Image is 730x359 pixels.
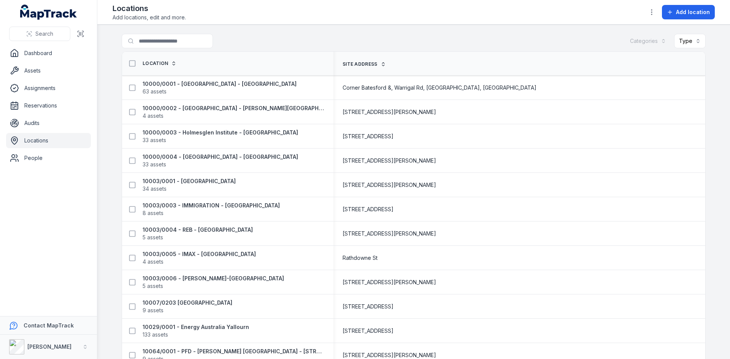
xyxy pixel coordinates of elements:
span: [STREET_ADDRESS] [343,303,394,310]
strong: 10003/0004 - REB - [GEOGRAPHIC_DATA] [143,226,253,234]
strong: 10003/0006 - [PERSON_NAME]-[GEOGRAPHIC_DATA] [143,275,284,282]
a: 10000/0002 - [GEOGRAPHIC_DATA] - [PERSON_NAME][GEOGRAPHIC_DATA]4 assets [143,104,324,120]
h2: Locations [113,3,186,14]
a: 10003/0004 - REB - [GEOGRAPHIC_DATA]5 assets [143,226,253,241]
a: 10000/0001 - [GEOGRAPHIC_DATA] - [GEOGRAPHIC_DATA]63 assets [143,80,297,95]
span: Add location [676,8,710,16]
span: 4 assets [143,112,163,120]
span: Location [143,60,168,66]
button: Add location [662,5,715,19]
a: MapTrack [20,5,77,20]
span: [STREET_ADDRESS] [343,327,394,335]
span: Corner Batesford &, Warrigal Rd, [GEOGRAPHIC_DATA], [GEOGRAPHIC_DATA] [343,84,536,92]
span: [STREET_ADDRESS][PERSON_NAME] [343,108,436,116]
strong: 10000/0001 - [GEOGRAPHIC_DATA] - [GEOGRAPHIC_DATA] [143,80,297,88]
span: [STREET_ADDRESS][PERSON_NAME] [343,157,436,164]
button: Type [674,34,706,48]
a: 10003/0001 - [GEOGRAPHIC_DATA]34 assets [143,177,236,193]
span: 8 assets [143,209,163,217]
a: Audits [6,115,91,131]
span: [STREET_ADDRESS][PERSON_NAME] [343,278,436,286]
span: 4 assets [143,258,163,266]
span: [STREET_ADDRESS] [343,133,394,140]
strong: 10007/0203 [GEOGRAPHIC_DATA] [143,299,232,307]
a: Location [143,60,176,66]
a: Assets [6,63,91,78]
a: 10029/0001 - Energy Australia Yallourn133 assets [143,323,249,338]
a: 10000/0004 - [GEOGRAPHIC_DATA] - [GEOGRAPHIC_DATA]33 assets [143,153,298,168]
span: 133 assets [143,331,168,338]
strong: 10029/0001 - Energy Australia Yallourn [143,323,249,331]
span: 33 assets [143,161,166,168]
span: [STREET_ADDRESS][PERSON_NAME] [343,181,436,189]
span: 5 assets [143,282,163,290]
a: 10003/0005 - IMAX - [GEOGRAPHIC_DATA]4 assets [143,250,256,266]
strong: 10000/0004 - [GEOGRAPHIC_DATA] - [GEOGRAPHIC_DATA] [143,153,298,161]
span: 5 assets [143,234,163,241]
span: Rathdowne St [343,254,378,262]
a: 10007/0203 [GEOGRAPHIC_DATA]9 assets [143,299,232,314]
button: Search [9,27,70,41]
strong: 10000/0002 - [GEOGRAPHIC_DATA] - [PERSON_NAME][GEOGRAPHIC_DATA] [143,104,324,112]
strong: Contact MapTrack [24,322,74,329]
a: Site address [343,61,386,67]
a: 10000/0003 - Holmesglen Institute - [GEOGRAPHIC_DATA]33 assets [143,129,298,144]
span: 63 assets [143,88,167,95]
strong: 10003/0005 - IMAX - [GEOGRAPHIC_DATA] [143,250,256,258]
a: Dashboard [6,46,91,61]
a: 10003/0006 - [PERSON_NAME]-[GEOGRAPHIC_DATA]5 assets [143,275,284,290]
span: Site address [343,61,378,67]
span: [STREET_ADDRESS][PERSON_NAME] [343,351,436,359]
span: Search [35,30,53,38]
a: 10003/0003 - IMMIGRATION - [GEOGRAPHIC_DATA]8 assets [143,202,280,217]
a: People [6,150,91,166]
strong: 10000/0003 - Holmesglen Institute - [GEOGRAPHIC_DATA] [143,129,298,136]
span: 34 assets [143,185,167,193]
strong: 10064/0001 - PFD - [PERSON_NAME] [GEOGRAPHIC_DATA] - [STREET_ADDRESS][PERSON_NAME] [143,348,324,355]
span: [STREET_ADDRESS][PERSON_NAME] [343,230,436,237]
a: Assignments [6,81,91,96]
span: 33 assets [143,136,166,144]
strong: [PERSON_NAME] [27,343,71,350]
span: Add locations, edit and more. [113,14,186,21]
span: 9 assets [143,307,163,314]
strong: 10003/0003 - IMMIGRATION - [GEOGRAPHIC_DATA] [143,202,280,209]
a: Locations [6,133,91,148]
a: Reservations [6,98,91,113]
span: [STREET_ADDRESS] [343,206,394,213]
strong: 10003/0001 - [GEOGRAPHIC_DATA] [143,177,236,185]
